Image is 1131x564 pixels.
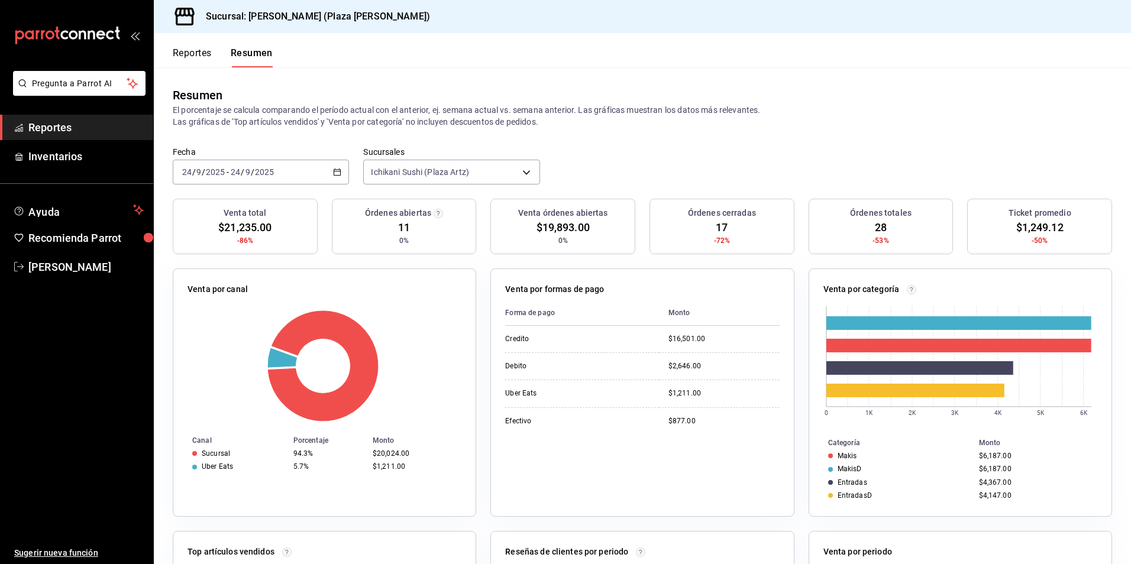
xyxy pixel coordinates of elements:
[231,47,273,67] button: Resumen
[979,452,1093,460] div: $6,187.00
[202,449,230,458] div: Sucursal
[28,259,144,275] span: [PERSON_NAME]
[809,436,974,449] th: Categoría
[838,491,872,500] div: EntradasD
[668,416,780,426] div: $877.00
[14,547,144,559] span: Sugerir nueva función
[202,462,233,471] div: Uber Eats
[293,462,363,471] div: 5.7%
[1009,207,1071,219] h3: Ticket promedio
[173,47,212,67] button: Reportes
[1016,219,1064,235] span: $1,249.12
[28,230,144,246] span: Recomienda Parrot
[8,86,146,98] a: Pregunta a Parrot AI
[979,491,1093,500] div: $4,147.00
[1080,410,1088,416] text: 6K
[979,478,1093,487] div: $4,367.00
[251,167,254,177] span: /
[505,546,628,558] p: Reseñas de clientes por periodo
[399,235,409,246] span: 0%
[505,361,623,371] div: Debito
[202,167,205,177] span: /
[537,219,590,235] span: $19,893.00
[518,207,608,219] h3: Venta órdenes abiertas
[714,235,731,246] span: -72%
[979,465,1093,473] div: $6,187.00
[28,119,144,135] span: Reportes
[825,410,828,416] text: 0
[363,148,539,156] label: Sucursales
[32,77,127,90] span: Pregunta a Parrot AI
[293,449,363,458] div: 94.3%
[365,207,431,219] h3: Órdenes abiertas
[951,410,959,416] text: 3K
[173,86,222,104] div: Resumen
[994,410,1002,416] text: 4K
[668,334,780,344] div: $16,501.00
[192,167,196,177] span: /
[974,436,1111,449] th: Monto
[368,434,476,447] th: Monto
[865,410,873,416] text: 1K
[173,47,273,67] div: navigation tabs
[245,167,251,177] input: --
[241,167,244,177] span: /
[558,235,568,246] span: 0%
[173,104,1112,128] p: El porcentaje se calcula comparando el período actual con el anterior, ej. semana actual vs. sema...
[505,416,623,426] div: Efectivo
[1037,410,1045,416] text: 5K
[173,148,349,156] label: Fecha
[875,219,887,235] span: 28
[373,449,457,458] div: $20,024.00
[823,283,900,296] p: Venta por categoría
[254,167,274,177] input: ----
[505,334,623,344] div: Credito
[205,167,225,177] input: ----
[838,478,867,487] div: Entradas
[505,283,604,296] p: Venta por formas de pago
[838,452,857,460] div: Makis
[28,203,128,217] span: Ayuda
[873,235,889,246] span: -53%
[230,167,241,177] input: --
[173,434,289,447] th: Canal
[505,300,658,326] th: Forma de pago
[850,207,912,219] h3: Órdenes totales
[823,546,892,558] p: Venta por periodo
[398,219,410,235] span: 11
[188,546,274,558] p: Top artículos vendidos
[688,207,756,219] h3: Órdenes cerradas
[909,410,916,416] text: 2K
[196,9,430,24] h3: Sucursal: [PERSON_NAME] (Plaza [PERSON_NAME])
[505,388,623,398] div: Uber Eats
[227,167,229,177] span: -
[218,219,272,235] span: $21,235.00
[182,167,192,177] input: --
[237,235,254,246] span: -86%
[196,167,202,177] input: --
[224,207,266,219] h3: Venta total
[373,462,457,471] div: $1,211.00
[371,166,469,178] span: Ichikani Sushi (Plaza Artz)
[289,434,368,447] th: Porcentaje
[716,219,728,235] span: 17
[13,71,146,96] button: Pregunta a Parrot AI
[28,148,144,164] span: Inventarios
[668,388,780,398] div: $1,211.00
[188,283,248,296] p: Venta por canal
[130,31,140,40] button: open_drawer_menu
[659,300,780,326] th: Monto
[838,465,862,473] div: MakisD
[668,361,780,371] div: $2,646.00
[1032,235,1048,246] span: -50%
